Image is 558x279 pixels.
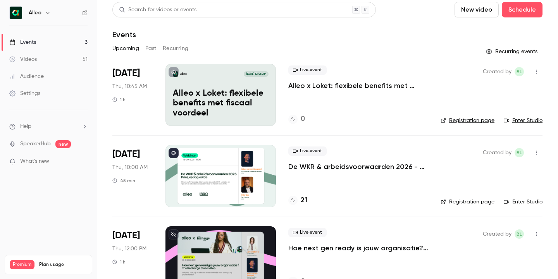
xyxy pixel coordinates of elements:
[112,245,146,253] span: Thu, 12:00 PM
[163,42,189,55] button: Recurring
[517,229,522,239] span: BL
[288,114,305,124] a: 0
[288,195,307,206] a: 21
[244,71,268,77] span: [DATE] 10:45 AM
[112,83,147,90] span: Thu, 10:45 AM
[119,6,196,14] div: Search for videos or events
[483,148,511,157] span: Created by
[515,67,524,76] span: Bernice Lohr
[517,67,522,76] span: BL
[10,260,34,269] span: Premium
[112,30,136,39] h1: Events
[483,67,511,76] span: Created by
[29,9,41,17] h6: Alleo
[504,117,542,124] a: Enter Studio
[482,45,542,58] button: Recurring events
[39,262,87,268] span: Plan usage
[515,148,524,157] span: Bernice Lohr
[112,229,140,242] span: [DATE]
[288,146,327,156] span: Live event
[515,229,524,239] span: Bernice Lohr
[288,243,428,253] a: Hoe next gen ready is jouw organisatie? The Recharge Club x Alleo
[165,64,276,126] a: Alleo x Loket: flexibele benefits met fiscaal voordeel Alleo[DATE] 10:45 AMAlleo x Loket: flexibe...
[301,114,305,124] h4: 0
[112,64,153,126] div: Aug 28 Thu, 10:45 AM (Europe/Amsterdam)
[112,148,140,160] span: [DATE]
[20,122,31,131] span: Help
[112,145,153,207] div: Sep 18 Thu, 10:00 AM (Europe/Amsterdam)
[9,72,44,80] div: Audience
[10,7,22,19] img: Alleo
[483,229,511,239] span: Created by
[145,42,157,55] button: Past
[441,117,494,124] a: Registration page
[301,195,307,206] h4: 21
[502,2,542,17] button: Schedule
[173,89,269,119] p: Alleo x Loket: flexibele benefits met fiscaal voordeel
[9,90,40,97] div: Settings
[55,140,71,148] span: new
[9,55,37,63] div: Videos
[112,177,135,184] div: 45 min
[455,2,499,17] button: New video
[112,259,126,265] div: 1 h
[288,65,327,75] span: Live event
[20,157,49,165] span: What's new
[112,96,126,103] div: 1 h
[78,158,88,165] iframe: Noticeable Trigger
[517,148,522,157] span: BL
[9,122,88,131] li: help-dropdown-opener
[441,198,494,206] a: Registration page
[180,72,187,76] p: Alleo
[112,164,148,171] span: Thu, 10:00 AM
[112,67,140,79] span: [DATE]
[288,81,428,90] a: Alleo x Loket: flexibele benefits met fiscaal voordeel
[288,228,327,237] span: Live event
[288,162,428,171] a: De WKR & arbeidsvoorwaarden 2026 - [DATE] editie
[9,38,36,46] div: Events
[504,198,542,206] a: Enter Studio
[112,42,139,55] button: Upcoming
[20,140,51,148] a: SpeakerHub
